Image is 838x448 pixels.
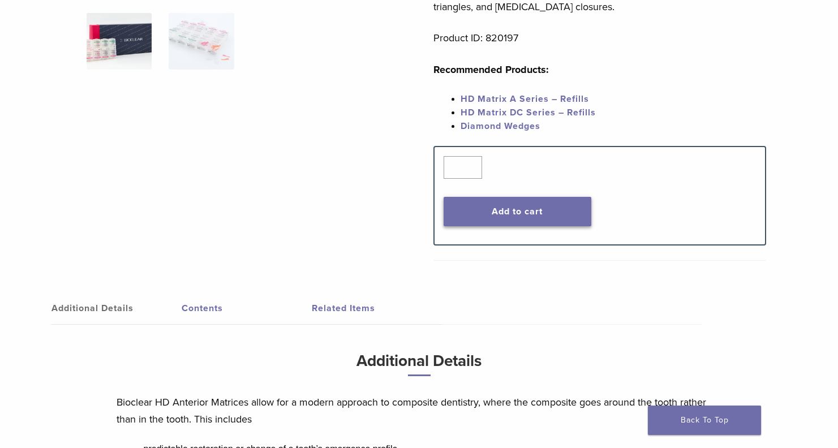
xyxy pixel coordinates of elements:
[312,292,442,324] a: Related Items
[117,347,722,385] h3: Additional Details
[182,292,312,324] a: Contents
[51,292,182,324] a: Additional Details
[461,107,596,118] a: HD Matrix DC Series – Refills
[461,93,589,105] a: HD Matrix A Series – Refills
[433,63,549,76] strong: Recommended Products:
[433,29,766,46] p: Product ID: 820197
[117,394,722,428] p: Bioclear HD Anterior Matrices allow for a modern approach to composite dentistry, where the compo...
[169,13,234,70] img: Complete HD Anterior Kit - Image 2
[87,13,152,70] img: IMG_8088-1-324x324.jpg
[444,197,591,226] button: Add to cart
[648,406,761,435] a: Back To Top
[461,120,540,132] a: Diamond Wedges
